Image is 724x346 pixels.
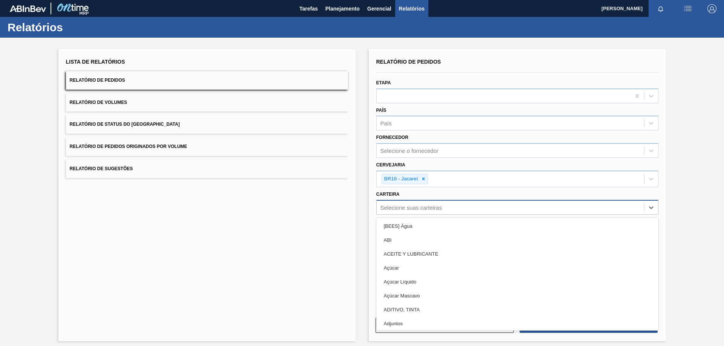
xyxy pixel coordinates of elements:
[66,59,125,65] span: Lista de Relatórios
[299,4,318,13] span: Tarefas
[376,247,658,261] div: ACEITE Y LUBRICANTE
[382,174,419,184] div: BR16 - Jacareí
[70,144,187,149] span: Relatório de Pedidos Originados por Volume
[66,93,348,112] button: Relatório de Volumes
[376,219,658,233] div: [BEES] Água
[376,275,658,289] div: Açúcar Líquido
[376,80,391,85] label: Etapa
[70,166,133,171] span: Relatório de Sugestões
[376,317,658,331] div: Adjuntos
[325,4,360,13] span: Planejamento
[376,192,400,197] label: Carteira
[376,135,408,140] label: Fornecedor
[66,71,348,90] button: Relatório de Pedidos
[376,162,405,168] label: Cervejaria
[376,261,658,275] div: Açúcar
[376,289,658,303] div: Açúcar Mascavo
[707,4,716,13] img: Logout
[380,204,442,210] div: Selecione suas carteiras
[66,115,348,134] button: Relatório de Status do [GEOGRAPHIC_DATA]
[70,100,127,105] span: Relatório de Volumes
[649,3,673,14] button: Notificações
[376,303,658,317] div: ADITIVO, TINTA
[376,233,658,247] div: ABI
[10,5,46,12] img: TNhmsLtSVTkK8tSr43FrP2fwEKptu5GPRR3wAAAABJRU5ErkJggg==
[380,148,439,154] div: Selecione o fornecedor
[380,120,392,127] div: País
[70,122,180,127] span: Relatório de Status do [GEOGRAPHIC_DATA]
[683,4,692,13] img: userActions
[376,108,387,113] label: País
[8,23,141,32] h1: Relatórios
[66,137,348,156] button: Relatório de Pedidos Originados por Volume
[70,78,125,83] span: Relatório de Pedidos
[376,318,514,333] button: Limpar
[66,160,348,178] button: Relatório de Sugestões
[367,4,391,13] span: Gerencial
[376,59,441,65] span: Relatório de Pedidos
[399,4,425,13] span: Relatórios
